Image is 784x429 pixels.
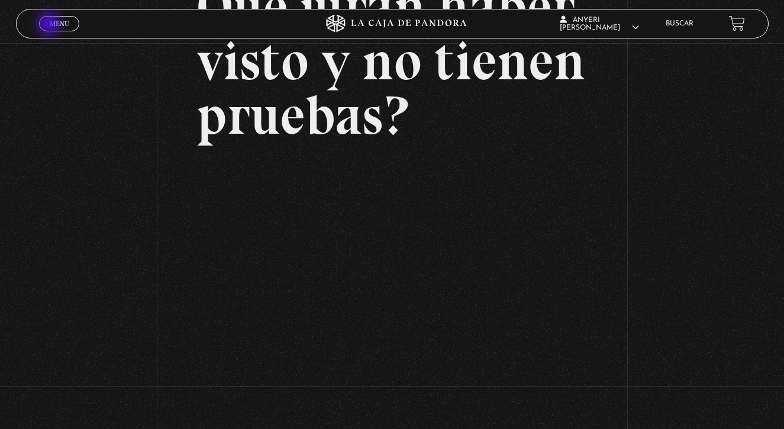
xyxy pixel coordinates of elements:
[560,17,639,31] span: Anyeri [PERSON_NAME]
[46,30,73,38] span: Cerrar
[50,20,69,27] span: Menu
[666,20,693,27] a: Buscar
[729,15,745,31] a: View your shopping cart
[196,160,588,380] iframe: Dailymotion video player – Que juras haber visto y no tienes pruebas (98)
